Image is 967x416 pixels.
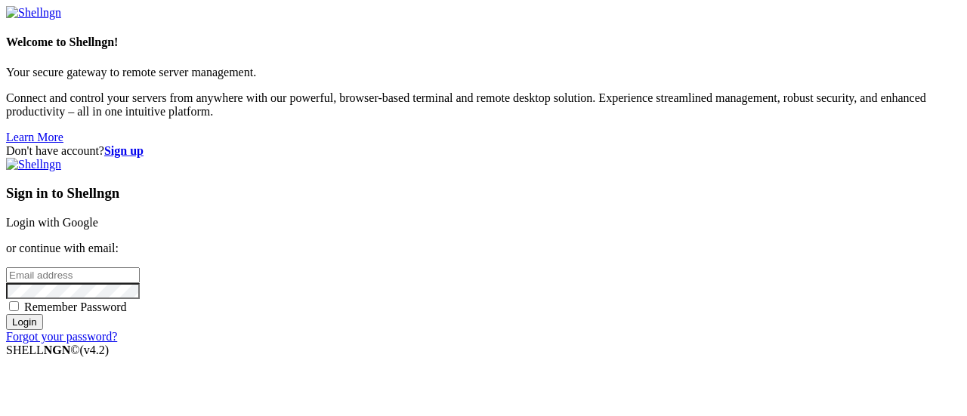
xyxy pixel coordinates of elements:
p: Your secure gateway to remote server management. [6,66,961,79]
span: 4.2.0 [80,344,110,356]
input: Login [6,314,43,330]
input: Email address [6,267,140,283]
img: Shellngn [6,158,61,171]
b: NGN [44,344,71,356]
input: Remember Password [9,301,19,311]
a: Learn More [6,131,63,143]
div: Don't have account? [6,144,961,158]
h4: Welcome to Shellngn! [6,35,961,49]
a: Sign up [104,144,144,157]
span: Remember Password [24,300,127,313]
span: SHELL © [6,344,109,356]
h3: Sign in to Shellngn [6,185,961,202]
a: Forgot your password? [6,330,117,343]
p: or continue with email: [6,242,961,255]
img: Shellngn [6,6,61,20]
a: Login with Google [6,216,98,229]
p: Connect and control your servers from anywhere with our powerful, browser-based terminal and remo... [6,91,961,119]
